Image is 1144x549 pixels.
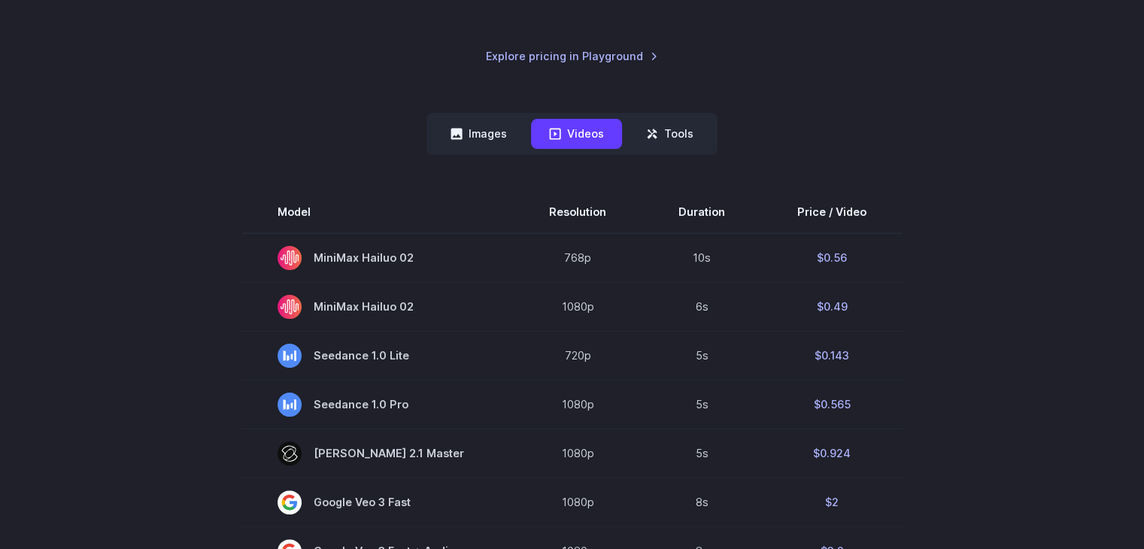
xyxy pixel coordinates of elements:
[642,331,761,380] td: 5s
[642,282,761,331] td: 6s
[513,233,642,283] td: 768p
[761,331,903,380] td: $0.143
[241,191,513,233] th: Model
[432,119,525,148] button: Images
[761,429,903,478] td: $0.924
[628,119,712,148] button: Tools
[642,191,761,233] th: Duration
[486,47,658,65] a: Explore pricing in Playground
[642,478,761,526] td: 8s
[278,490,477,514] span: Google Veo 3 Fast
[761,282,903,331] td: $0.49
[761,191,903,233] th: Price / Video
[513,331,642,380] td: 720p
[642,233,761,283] td: 10s
[761,233,903,283] td: $0.56
[642,380,761,429] td: 5s
[513,478,642,526] td: 1080p
[761,380,903,429] td: $0.565
[513,191,642,233] th: Resolution
[278,246,477,270] span: MiniMax Hailuo 02
[513,380,642,429] td: 1080p
[513,282,642,331] td: 1080p
[278,393,477,417] span: Seedance 1.0 Pro
[278,441,477,466] span: [PERSON_NAME] 2.1 Master
[531,119,622,148] button: Videos
[278,344,477,368] span: Seedance 1.0 Lite
[761,478,903,526] td: $2
[513,429,642,478] td: 1080p
[642,429,761,478] td: 5s
[278,295,477,319] span: MiniMax Hailuo 02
